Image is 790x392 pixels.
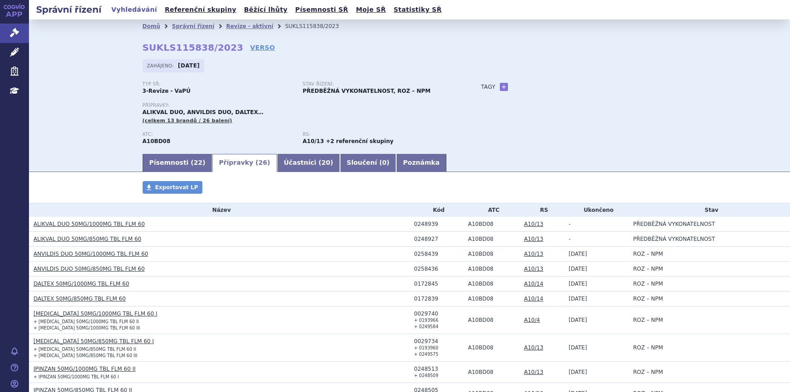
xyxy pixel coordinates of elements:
[464,247,520,262] td: METFORMIN A VILDAGLIPTIN
[155,184,198,191] span: Exportovat LP
[524,296,543,302] a: A10/14
[259,159,267,166] span: 26
[143,118,232,124] span: (celkem 13 brandů / 26 balení)
[569,221,570,227] span: -
[414,311,464,317] div: 0029740
[29,3,109,16] h2: Správní řízení
[29,203,410,217] th: Název
[172,23,215,29] a: Správní řízení
[34,296,126,302] a: DALTEX 50MG/850MG TBL FLM 60
[414,251,464,257] div: 0258439
[414,345,439,350] small: + 0193960
[241,4,290,16] a: Běžící lhůty
[34,374,119,379] small: + IPINZAN 50MG/1000MG TBL FLM 60 I
[34,338,154,344] a: [MEDICAL_DATA] 50MG/850MG TBL FLM 60 I
[519,203,564,217] th: RS
[500,83,508,91] a: +
[143,103,463,108] p: Přípravky:
[564,203,628,217] th: Ukončeno
[464,334,520,362] td: METFORMIN A VILDAGLIPTIN
[178,62,200,69] strong: [DATE]
[464,292,520,306] td: METFORMIN A VILDAGLIPTIN
[147,62,176,69] span: Zahájeno:
[524,221,543,227] a: A10/13
[414,324,439,329] small: + 0249584
[628,292,790,306] td: ROZ – NPM
[524,281,543,287] a: A10/14
[628,277,790,292] td: ROZ – NPM
[285,19,351,33] li: SUKLS115838/2023
[250,43,275,52] a: VERSO
[464,262,520,277] td: METFORMIN A VILDAGLIPTIN
[628,247,790,262] td: ROZ – NPM
[414,221,464,227] div: 0248939
[143,42,244,53] strong: SUKLS115838/2023
[464,232,520,247] td: METFORMIN A VILDAGLIPTIN
[34,325,140,330] small: + [MEDICAL_DATA] 50MG/1000MG TBL FLM 60 III
[34,221,145,227] a: ALIKVAL DUO 50MG/1000MG TBL FLM 60
[414,338,464,344] div: 0029734
[524,251,543,257] a: A10/13
[326,138,393,144] strong: +2 referenční skupiny
[481,81,496,92] h3: Tagy
[391,4,444,16] a: Statistiky SŘ
[194,159,202,166] span: 22
[524,236,543,242] a: A10/13
[628,203,790,217] th: Stav
[524,317,540,323] a: A10/4
[414,352,439,357] small: + 0249575
[569,296,587,302] span: [DATE]
[628,334,790,362] td: ROZ – NPM
[410,203,464,217] th: Kód
[143,181,203,194] a: Exportovat LP
[464,203,520,217] th: ATC
[414,296,464,302] div: 0172839
[414,236,464,242] div: 0248927
[628,232,790,247] td: PŘEDBĚŽNÁ VYKONATELNOST
[628,217,790,232] td: PŘEDBĚŽNÁ VYKONATELNOST
[414,366,464,372] div: 0248513
[143,138,171,144] strong: METFORMIN A VILDAGLIPTIN
[143,81,294,87] p: Typ SŘ:
[382,159,387,166] span: 0
[628,306,790,334] td: ROZ – NPM
[396,154,446,172] a: Poznámka
[34,251,148,257] a: ANVILDIS DUO 50MG/1000MG TBL FLM 60
[569,317,587,323] span: [DATE]
[162,4,239,16] a: Referenční skupiny
[321,159,330,166] span: 20
[34,236,141,242] a: ALIKVAL DUO 50MG/850MG TBL FLM 60
[628,362,790,383] td: ROZ – NPM
[569,344,587,351] span: [DATE]
[569,369,587,375] span: [DATE]
[143,109,264,115] span: ALIKVAL DUO, ANVILDIS DUO, DALTEX…
[143,23,160,29] a: Domů
[414,318,439,323] small: + 0193966
[414,281,464,287] div: 0172845
[414,266,464,272] div: 0258436
[303,81,454,87] p: Stav řízení:
[524,344,543,351] a: A10/13
[34,353,137,358] small: + [MEDICAL_DATA] 50MG/850MG TBL FLM 60 III
[464,217,520,232] td: METFORMIN A VILDAGLIPTIN
[464,277,520,292] td: METFORMIN A VILDAGLIPTIN
[303,132,454,137] p: RS:
[34,347,136,352] small: + [MEDICAL_DATA] 50MG/850MG TBL FLM 60 II
[212,154,277,172] a: Přípravky (26)
[34,319,139,324] small: + [MEDICAL_DATA] 50MG/1000MG TBL FLM 60 II
[34,266,145,272] a: ANVILDIS DUO 50MG/850MG TBL FLM 60
[524,266,543,272] a: A10/13
[143,154,212,172] a: Písemnosti (22)
[524,369,543,375] a: A10/13
[292,4,351,16] a: Písemnosti SŘ
[277,154,340,172] a: Účastníci (20)
[109,4,160,16] a: Vyhledávání
[569,266,587,272] span: [DATE]
[143,88,191,94] strong: 3-Revize - VaPÚ
[34,366,135,372] a: IPINZAN 50MG/1000MG TBL FLM 60 II
[303,138,324,144] strong: metformin a vildagliptin
[569,281,587,287] span: [DATE]
[569,251,587,257] span: [DATE]
[34,311,158,317] a: [MEDICAL_DATA] 50MG/1000MG TBL FLM 60 I
[353,4,388,16] a: Moje SŘ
